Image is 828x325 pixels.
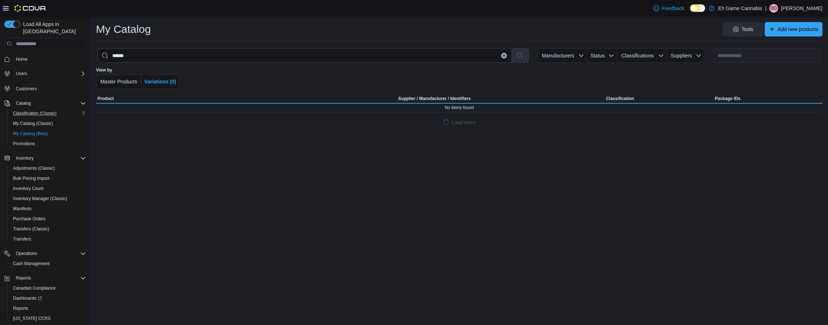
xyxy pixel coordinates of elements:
[10,174,86,183] span: Bulk Pricing Import
[1,153,89,163] button: Inventory
[13,305,28,311] span: Reports
[96,74,141,89] button: Master Products
[13,55,30,64] a: Home
[7,283,89,293] button: Canadian Compliance
[617,48,667,63] button: Classifications
[13,226,49,232] span: Transfers (Classic)
[13,274,86,282] span: Reports
[7,139,89,149] button: Promotions
[13,99,34,108] button: Catalog
[1,83,89,94] button: Customers
[13,285,56,291] span: Canadian Compliance
[13,69,30,78] button: Users
[765,4,766,13] p: |
[144,79,176,84] span: Variations (0)
[10,284,58,292] a: Canadian Compliance
[10,225,86,233] span: Transfers (Classic)
[13,141,35,147] span: Promotions
[650,1,687,16] a: Feedback
[13,249,40,258] button: Operations
[16,155,34,161] span: Inventory
[10,139,38,148] a: Promotions
[16,56,27,62] span: Home
[13,206,31,212] span: Manifests
[7,293,89,303] a: Dashboards
[7,224,89,234] button: Transfers (Classic)
[10,314,86,323] span: Washington CCRS
[13,84,86,93] span: Customers
[10,194,86,203] span: Inventory Manager (Classic)
[13,186,44,191] span: Inventory Count
[13,216,46,222] span: Purchase Orders
[13,165,55,171] span: Adjustments (Classic)
[13,196,67,201] span: Inventory Manager (Classic)
[10,109,60,118] a: Classification (Classic)
[13,84,40,93] a: Customers
[7,259,89,269] button: Cash Management
[96,22,151,36] h1: My Catalog
[770,4,776,13] span: DD
[13,249,86,258] span: Operations
[10,119,86,128] span: My Catalog (Classic)
[10,184,47,193] a: Inventory Count
[718,4,762,13] p: Eh Game Cannabis
[452,119,476,126] span: Load more
[7,194,89,204] button: Inventory Manager (Classic)
[13,154,36,162] button: Inventory
[7,108,89,118] button: Classification (Classic)
[10,304,31,313] a: Reports
[764,22,822,36] button: Add new products
[10,109,86,118] span: Classification (Classic)
[621,53,653,58] span: Classifications
[590,53,605,58] span: Status
[445,105,474,110] span: No items found
[440,115,479,130] button: LoadingLoad more
[398,96,471,101] div: Supplier / Manufacturer / Identifiers
[667,48,704,63] button: Suppliers
[97,96,114,101] span: Product
[141,74,179,89] button: Variations (0)
[10,214,86,223] span: Purchase Orders
[690,4,705,12] input: Dark Mode
[10,235,34,243] a: Transfers
[10,119,56,128] a: My Catalog (Classic)
[13,295,42,301] span: Dashboards
[662,5,684,12] span: Feedback
[13,121,53,126] span: My Catalog (Classic)
[1,98,89,108] button: Catalog
[715,96,740,101] span: Package IDs
[7,214,89,224] button: Purchase Orders
[7,118,89,129] button: My Catalog (Classic)
[7,204,89,214] button: Manifests
[16,275,31,281] span: Reports
[10,194,70,203] a: Inventory Manager (Classic)
[13,110,57,116] span: Classification (Classic)
[13,99,86,108] span: Catalog
[10,259,86,268] span: Cash Management
[100,79,137,84] span: Master Products
[781,4,822,13] p: [PERSON_NAME]
[13,316,51,321] span: [US_STATE] CCRS
[10,314,53,323] a: [US_STATE] CCRS
[723,22,763,36] button: Tools
[587,48,617,63] button: Status
[606,96,634,101] span: Classification
[10,164,58,173] a: Adjustments (Classic)
[10,304,86,313] span: Reports
[13,131,48,136] span: My Catalog (Beta)
[10,225,52,233] a: Transfers (Classic)
[501,53,507,58] button: Clear input
[10,204,34,213] a: Manifests
[13,154,86,162] span: Inventory
[1,54,89,64] button: Home
[7,129,89,139] button: My Catalog (Beta)
[13,55,86,64] span: Home
[671,53,692,58] span: Suppliers
[10,164,86,173] span: Adjustments (Classic)
[16,100,31,106] span: Catalog
[10,184,86,193] span: Inventory Count
[1,273,89,283] button: Reports
[7,183,89,194] button: Inventory Count
[1,69,89,79] button: Users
